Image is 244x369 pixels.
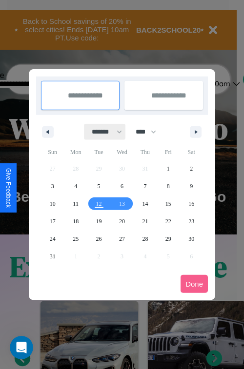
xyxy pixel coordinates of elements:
span: 13 [119,195,125,213]
button: 20 [110,213,133,230]
button: 12 [87,195,110,213]
button: 28 [134,230,157,248]
button: 26 [87,230,110,248]
span: 7 [143,177,146,195]
button: Done [181,275,208,293]
span: 29 [165,230,171,248]
button: 18 [64,213,87,230]
span: 14 [142,195,148,213]
button: 9 [180,177,203,195]
button: 24 [41,230,64,248]
span: 12 [96,195,102,213]
button: 23 [180,213,203,230]
span: 25 [73,230,79,248]
button: 30 [180,230,203,248]
span: 27 [119,230,125,248]
div: Give Feedback [5,168,12,208]
span: 21 [142,213,148,230]
span: 9 [190,177,193,195]
span: 5 [98,177,101,195]
button: 16 [180,195,203,213]
button: 11 [64,195,87,213]
button: 7 [134,177,157,195]
span: Sat [180,144,203,160]
span: 10 [50,195,56,213]
button: 19 [87,213,110,230]
button: 1 [157,160,180,177]
span: 16 [188,195,194,213]
button: 2 [180,160,203,177]
button: 15 [157,195,180,213]
span: Fri [157,144,180,160]
button: 5 [87,177,110,195]
span: 15 [165,195,171,213]
span: 20 [119,213,125,230]
span: 8 [167,177,170,195]
button: 31 [41,248,64,265]
span: 4 [74,177,77,195]
button: 27 [110,230,133,248]
span: 22 [165,213,171,230]
button: 8 [157,177,180,195]
button: 4 [64,177,87,195]
span: 1 [167,160,170,177]
span: 24 [50,230,56,248]
button: 6 [110,177,133,195]
span: 17 [50,213,56,230]
span: 28 [142,230,148,248]
button: 17 [41,213,64,230]
span: Wed [110,144,133,160]
span: 3 [51,177,54,195]
span: Mon [64,144,87,160]
span: 30 [188,230,194,248]
span: Sun [41,144,64,160]
button: 22 [157,213,180,230]
span: Tue [87,144,110,160]
span: 11 [73,195,79,213]
span: Thu [134,144,157,160]
button: 3 [41,177,64,195]
span: 19 [96,213,102,230]
span: 31 [50,248,56,265]
span: 2 [190,160,193,177]
span: 6 [121,177,123,195]
iframe: Intercom live chat [10,336,33,359]
button: 13 [110,195,133,213]
button: 10 [41,195,64,213]
span: 23 [188,213,194,230]
span: 18 [73,213,79,230]
button: 25 [64,230,87,248]
button: 21 [134,213,157,230]
button: 14 [134,195,157,213]
span: 26 [96,230,102,248]
button: 29 [157,230,180,248]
